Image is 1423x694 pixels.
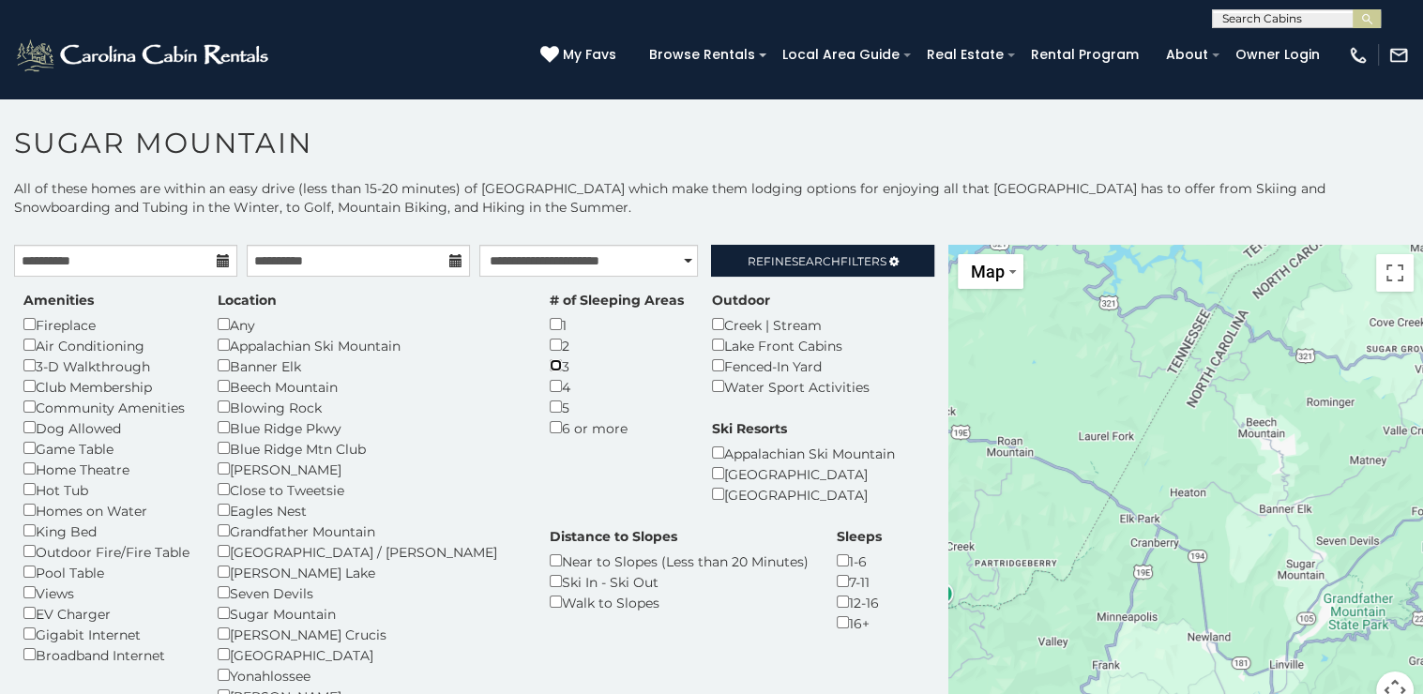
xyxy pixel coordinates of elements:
a: My Favs [540,45,621,66]
div: King Bed [23,520,189,541]
div: 16+ [837,612,882,633]
div: [PERSON_NAME] Lake [218,562,522,582]
div: Game Table [23,438,189,459]
a: Browse Rentals [640,40,764,69]
div: Air Conditioning [23,335,189,355]
div: Sugar Mountain [218,603,522,624]
div: 1-6 [837,551,882,571]
div: Broadband Internet [23,644,189,665]
div: 2 [550,335,684,355]
div: Blowing Rock [218,397,522,417]
img: phone-regular-white.png [1348,45,1369,66]
div: Yonahlossee [218,665,522,686]
label: Location [218,291,277,309]
a: Real Estate [917,40,1013,69]
div: Pool Table [23,562,189,582]
div: [PERSON_NAME] Crucis [218,624,522,644]
div: Club Membership [23,376,189,397]
div: Eagles Nest [218,500,522,520]
div: [GEOGRAPHIC_DATA] / [PERSON_NAME] [218,541,522,562]
label: Ski Resorts [712,419,787,438]
div: Appalachian Ski Mountain [218,335,522,355]
label: # of Sleeping Areas [550,291,684,309]
div: Dog Allowed [23,417,189,438]
div: Appalachian Ski Mountain [712,443,895,463]
a: Owner Login [1226,40,1329,69]
div: EV Charger [23,603,189,624]
div: Fireplace [23,314,189,335]
div: Any [218,314,522,335]
img: mail-regular-white.png [1388,45,1409,66]
div: Banner Elk [218,355,522,376]
button: Toggle fullscreen view [1376,254,1414,292]
div: Seven Devils [218,582,522,603]
img: White-1-2.png [14,37,274,74]
div: 12-16 [837,592,882,612]
div: Outdoor Fire/Fire Table [23,541,189,562]
div: Water Sport Activities [712,376,870,397]
div: Near to Slopes (Less than 20 Minutes) [550,551,809,571]
label: Sleeps [837,527,882,546]
div: 7-11 [837,571,882,592]
div: Homes on Water [23,500,189,520]
div: Close to Tweetsie [218,479,522,500]
label: Outdoor [712,291,770,309]
div: Gigabit Internet [23,624,189,644]
div: Community Amenities [23,397,189,417]
a: Local Area Guide [773,40,909,69]
a: Rental Program [1022,40,1148,69]
div: [GEOGRAPHIC_DATA] [712,484,895,505]
span: Refine Filters [748,254,886,268]
div: 3-D Walkthrough [23,355,189,376]
button: Change map style [958,254,1023,289]
div: Ski In - Ski Out [550,571,809,592]
div: Fenced-In Yard [712,355,870,376]
label: Distance to Slopes [550,527,677,546]
span: My Favs [563,45,616,65]
div: [PERSON_NAME] [218,459,522,479]
div: Views [23,582,189,603]
div: Blue Ridge Mtn Club [218,438,522,459]
div: Home Theatre [23,459,189,479]
div: Lake Front Cabins [712,335,870,355]
a: RefineSearchFilters [711,245,934,277]
div: Walk to Slopes [550,592,809,612]
div: Grandfather Mountain [218,520,522,541]
div: 3 [550,355,684,376]
div: 6 or more [550,417,684,438]
label: Amenities [23,291,94,309]
span: Map [971,262,1005,281]
div: Blue Ridge Pkwy [218,417,522,438]
div: Creek | Stream [712,314,870,335]
div: [GEOGRAPHIC_DATA] [218,644,522,665]
div: 5 [550,397,684,417]
div: [GEOGRAPHIC_DATA] [712,463,895,484]
div: 1 [550,314,684,335]
span: Search [792,254,840,268]
div: 4 [550,376,684,397]
div: Beech Mountain [218,376,522,397]
a: About [1157,40,1218,69]
div: Hot Tub [23,479,189,500]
